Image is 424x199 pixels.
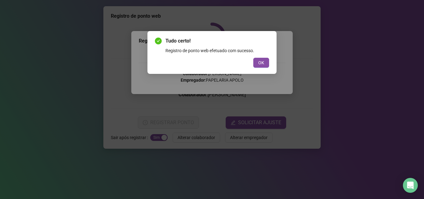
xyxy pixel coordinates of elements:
span: Tudo certo! [165,37,269,45]
span: check-circle [155,38,162,44]
div: Registro de ponto web efetuado com sucesso. [165,47,269,54]
button: OK [253,58,269,68]
span: OK [258,59,264,66]
div: Open Intercom Messenger [403,178,418,193]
